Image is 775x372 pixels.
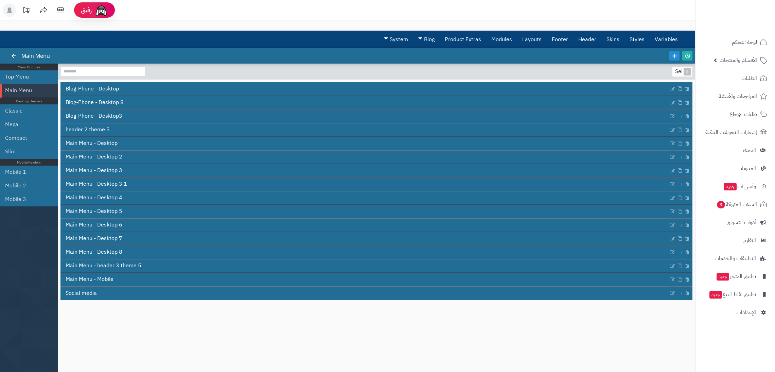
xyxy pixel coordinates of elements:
span: جديد [724,183,737,190]
a: Main Menu - Desktop 4 [60,191,669,204]
span: أدوات التسويق [726,218,756,227]
a: Top Menu [5,70,48,84]
a: Classic [5,104,48,118]
span: المدونة [741,164,756,173]
span: الإعدادات [737,308,756,317]
a: Main Menu [5,84,48,97]
a: Mega [5,118,48,131]
img: ai-face.png [94,3,108,17]
a: طلبات الإرجاع [700,106,771,122]
img: logo-2.png [729,17,769,31]
a: المدونة [700,160,771,176]
a: Main Menu - Desktop 6 [60,219,669,232]
span: Main Menu - Desktop 3.1 [66,180,127,188]
span: Blog-Phone - Desktop3 [66,112,122,120]
a: header 2 theme 5 [60,123,669,136]
span: Main Menu - Desktop 3 [66,167,122,174]
a: Blog [413,31,440,48]
a: السلات المتروكة3 [700,196,771,213]
span: Main Menu - Desktop 6 [66,221,122,229]
a: التطبيقات والخدمات [700,250,771,267]
span: الأقسام والمنتجات [720,55,757,65]
a: Mobile 3 [5,192,48,206]
span: header 2 theme 5 [66,126,110,134]
a: Header [573,31,601,48]
a: Main Menu - Desktop 3 [60,164,669,177]
span: لوحة التحكم [732,37,757,47]
span: السلات المتروكة [716,200,757,209]
span: المراجعات والأسئلة [719,91,757,101]
a: Main Menu - Desktop 7 [60,232,669,245]
a: Styles [624,31,650,48]
a: Main Menu - Mobile [60,273,669,286]
span: الطلبات [741,73,757,83]
span: Main Menu - Desktop 4 [66,194,122,202]
span: Main Menu - Mobile [66,275,113,283]
span: Blog-Phone - Desktop 8 [66,99,124,106]
a: System [379,31,413,48]
span: التقارير [743,236,756,245]
a: Footer [547,31,573,48]
a: Skins [601,31,624,48]
a: Main Menu - Desktop 5 [60,205,669,218]
span: وآتس آب [723,182,756,191]
span: تطبيق المتجر [716,272,756,281]
div: Main Menu [12,48,57,64]
a: Blog-Phone - Desktop3 [60,110,669,123]
a: التقارير [700,232,771,249]
a: تطبيق نقاط البيعجديد [700,286,771,303]
a: Main Menu - Desktop [60,137,669,150]
a: الطلبات [700,70,771,86]
span: طلبات الإرجاع [729,109,757,119]
span: جديد [717,273,729,281]
a: Layouts [517,31,547,48]
a: أدوات التسويق [700,214,771,231]
a: الإعدادات [700,304,771,321]
a: Social media [60,287,669,300]
a: وآتس آبجديد [700,178,771,195]
a: Blog-Phone - Desktop [60,82,669,95]
a: Blog-Phone - Desktop 8 [60,96,669,109]
a: Compact [5,131,48,145]
span: Social media [66,289,97,297]
span: Main Menu - Desktop 8 [66,248,122,256]
a: تطبيق المتجرجديد [700,268,771,285]
span: العملاء [743,146,756,155]
a: العملاء [700,142,771,158]
span: Main Menu - Desktop 5 [66,207,122,215]
span: Main Menu - Desktop 2 [66,153,122,161]
a: Main Menu - header 3 theme 5 [60,259,669,272]
a: Product Extras [440,31,486,48]
div: Select... [672,67,691,77]
a: Main Menu - Desktop 8 [60,246,669,259]
a: Modules [486,31,517,48]
span: 3 [717,201,725,208]
span: رفيق [81,6,92,14]
a: Variables [650,31,683,48]
a: Mobile 1 [5,165,48,179]
a: Slim [5,145,48,158]
a: لوحة التحكم [700,34,771,50]
a: تحديثات المنصة [18,3,35,19]
span: Main Menu - Desktop [66,139,118,147]
a: إشعارات التحويلات البنكية [700,124,771,140]
a: المراجعات والأسئلة [700,88,771,104]
span: تطبيق نقاط البيع [709,290,756,299]
span: جديد [709,291,722,299]
span: إشعارات التحويلات البنكية [705,128,757,137]
a: Main Menu - Desktop 3.1 [60,178,669,191]
span: Main Menu - Desktop 7 [66,235,122,242]
a: Mobile 2 [5,179,48,192]
span: التطبيقات والخدمات [715,254,756,263]
a: Main Menu - Desktop 2 [60,151,669,164]
span: Main Menu - header 3 theme 5 [66,262,141,270]
span: Blog-Phone - Desktop [66,85,119,93]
